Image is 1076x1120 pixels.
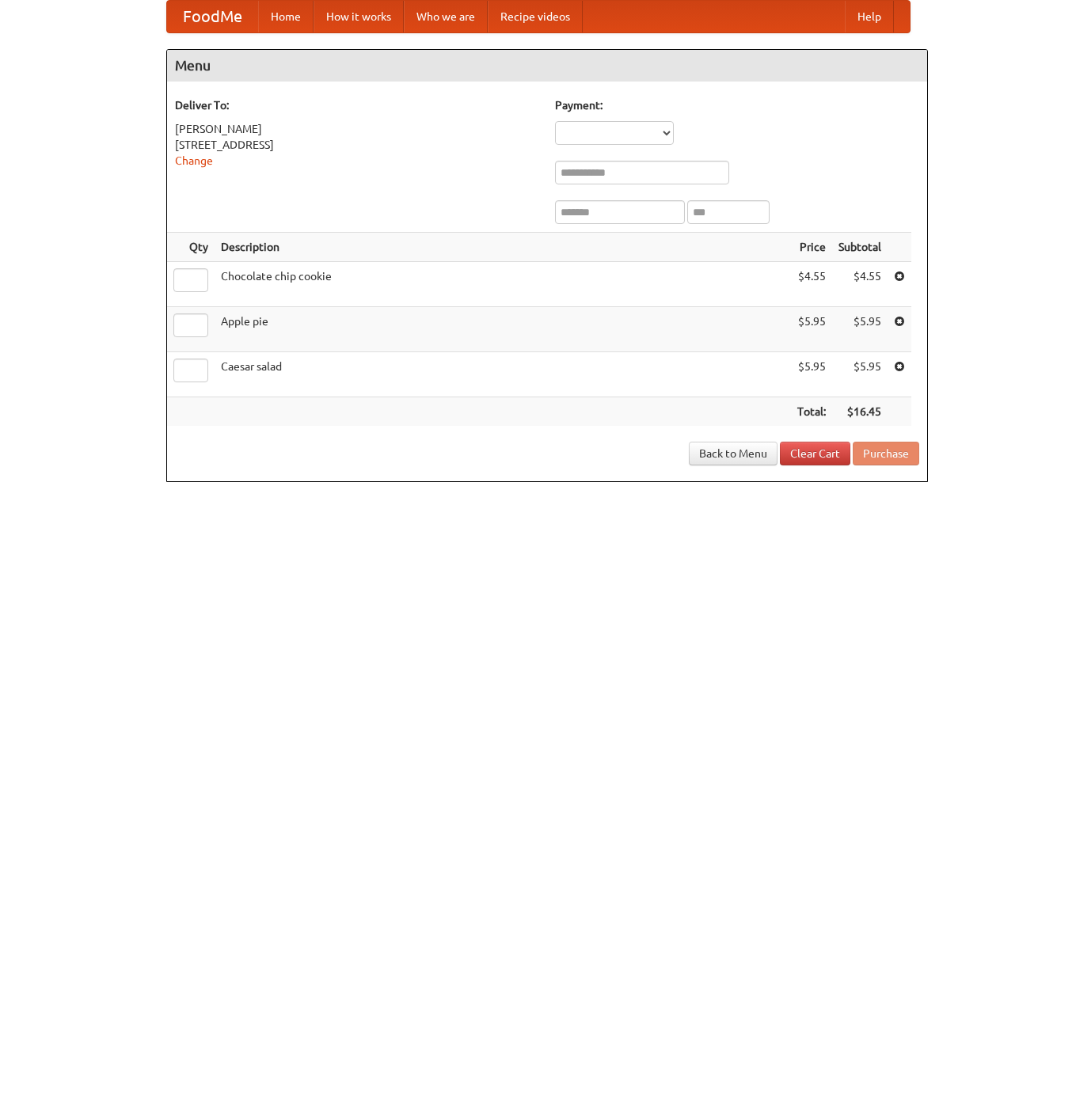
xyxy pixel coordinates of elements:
[175,97,539,113] h5: Deliver To:
[488,1,583,32] a: Recipe videos
[215,262,791,307] td: Chocolate chip cookie
[215,233,791,262] th: Description
[832,352,888,397] td: $5.95
[167,50,927,82] h4: Menu
[167,233,215,262] th: Qty
[404,1,488,32] a: Who we are
[832,233,888,262] th: Subtotal
[853,442,919,465] button: Purchase
[780,442,850,465] a: Clear Cart
[215,307,791,352] td: Apple pie
[175,137,539,153] div: [STREET_ADDRESS]
[258,1,314,32] a: Home
[791,352,832,397] td: $5.95
[689,442,778,465] a: Back to Menu
[845,1,894,32] a: Help
[215,352,791,397] td: Caesar salad
[175,121,539,137] div: [PERSON_NAME]
[791,233,832,262] th: Price
[175,154,213,167] a: Change
[832,397,888,427] th: $16.45
[555,97,919,113] h5: Payment:
[314,1,404,32] a: How it works
[167,1,258,32] a: FoodMe
[791,307,832,352] td: $5.95
[791,262,832,307] td: $4.55
[832,307,888,352] td: $5.95
[791,397,832,427] th: Total:
[832,262,888,307] td: $4.55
